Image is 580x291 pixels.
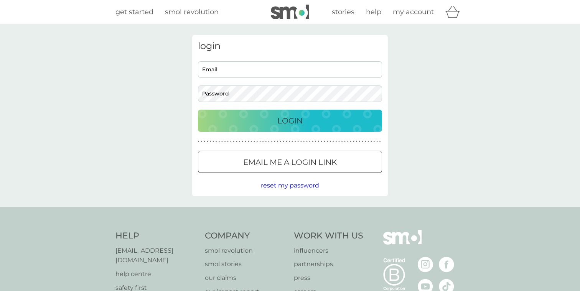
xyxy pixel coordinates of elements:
p: ● [295,140,296,143]
p: ● [265,140,267,143]
p: Email me a login link [243,156,337,168]
p: ● [248,140,249,143]
span: get started [115,8,153,16]
a: influencers [294,246,363,256]
a: smol revolution [165,7,219,18]
p: ● [283,140,284,143]
p: ● [297,140,299,143]
p: ● [210,140,211,143]
a: [EMAIL_ADDRESS][DOMAIN_NAME] [115,246,197,265]
h4: Help [115,230,197,242]
p: ● [242,140,243,143]
p: ● [239,140,241,143]
a: smol stories [205,259,287,269]
p: ● [327,140,328,143]
p: ● [218,140,220,143]
a: partnerships [294,259,363,269]
p: ● [300,140,302,143]
div: basket [445,4,465,20]
p: ● [227,140,229,143]
p: ● [356,140,358,143]
span: stories [332,8,354,16]
p: ● [338,140,340,143]
p: ● [254,140,255,143]
p: ● [330,140,331,143]
p: ● [250,140,252,143]
p: ● [306,140,308,143]
p: ● [201,140,203,143]
p: ● [233,140,235,143]
p: ● [350,140,352,143]
p: ● [344,140,346,143]
p: ● [262,140,264,143]
p: ● [274,140,275,143]
p: ● [353,140,354,143]
p: ● [277,140,278,143]
p: ● [292,140,293,143]
img: smol [271,5,309,19]
a: get started [115,7,153,18]
span: reset my password [261,182,319,189]
p: ● [367,140,369,143]
p: ● [318,140,320,143]
a: help centre [115,269,197,279]
p: ● [347,140,349,143]
p: ● [333,140,334,143]
a: smol revolution [205,246,287,256]
p: ● [224,140,226,143]
p: ● [315,140,316,143]
p: ● [204,140,205,143]
p: ● [379,140,381,143]
a: my account [393,7,434,18]
p: ● [371,140,372,143]
a: help [366,7,381,18]
p: ● [309,140,311,143]
p: ● [288,140,290,143]
p: ● [303,140,305,143]
p: ● [280,140,282,143]
h3: login [198,41,382,52]
p: ● [268,140,270,143]
p: ● [221,140,223,143]
p: ● [271,140,273,143]
span: help [366,8,381,16]
p: ● [376,140,378,143]
p: ● [341,140,343,143]
p: ● [312,140,313,143]
p: ● [236,140,237,143]
img: smol [383,230,422,256]
p: ● [245,140,246,143]
span: my account [393,8,434,16]
a: press [294,273,363,283]
a: our claims [205,273,287,283]
p: ● [198,140,199,143]
img: visit the smol Instagram page [418,257,433,272]
p: ● [374,140,375,143]
p: ● [335,140,337,143]
p: ● [365,140,366,143]
a: stories [332,7,354,18]
p: ● [359,140,360,143]
h4: Company [205,230,287,242]
p: ● [324,140,325,143]
p: ● [362,140,363,143]
h4: Work With Us [294,230,363,242]
img: visit the smol Facebook page [439,257,454,272]
button: Email me a login link [198,151,382,173]
span: smol revolution [165,8,219,16]
p: ● [321,140,322,143]
p: ● [286,140,287,143]
p: ● [207,140,208,143]
p: ● [230,140,232,143]
p: Login [277,115,303,127]
p: ● [257,140,258,143]
p: ● [216,140,217,143]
